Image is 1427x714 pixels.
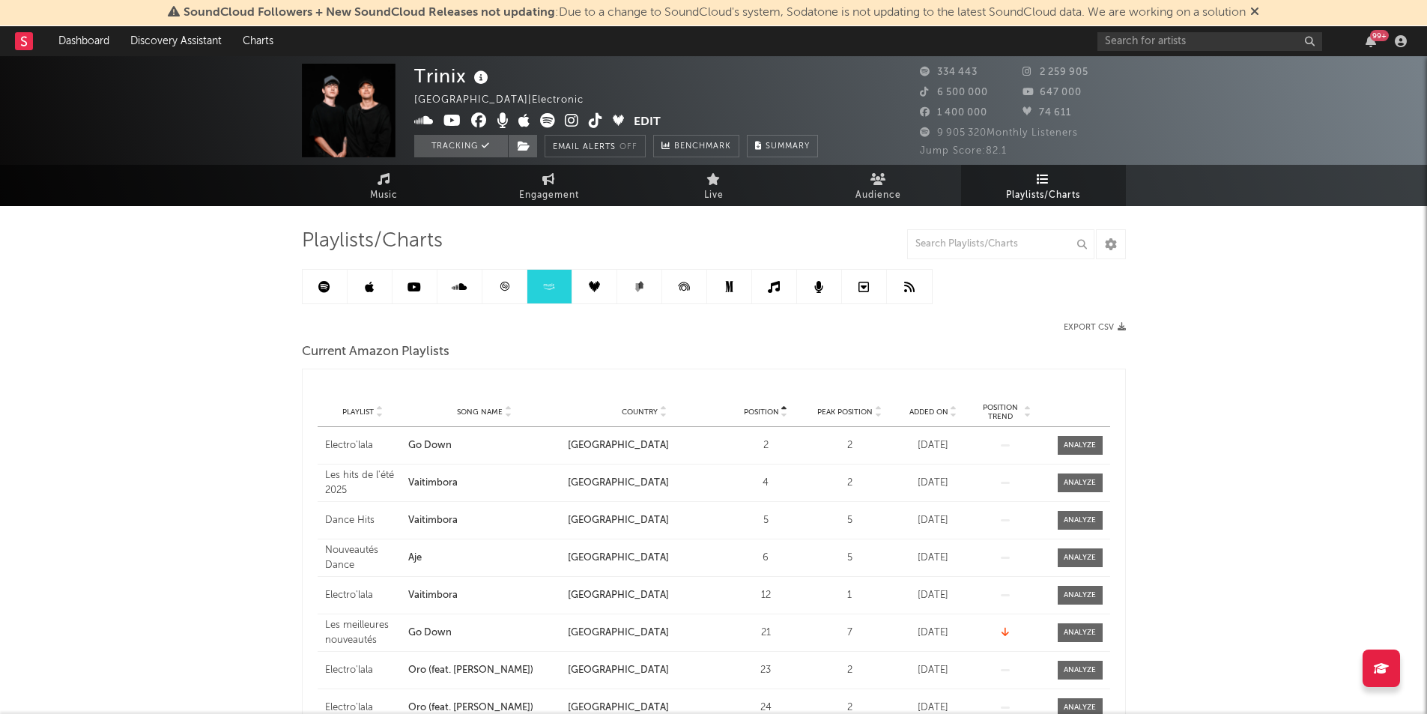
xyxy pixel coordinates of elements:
[728,438,805,453] div: 2
[408,626,560,641] a: Go Down
[920,108,987,118] span: 1 400 000
[408,551,560,566] a: Aje
[920,128,1078,138] span: 9 905 320 Monthly Listeners
[811,663,888,678] div: 2
[920,67,978,77] span: 334 443
[408,438,560,453] a: Go Down
[120,26,232,56] a: Discovery Assistant
[619,143,637,151] em: Off
[674,138,731,156] span: Benchmark
[302,343,449,361] span: Current Amazon Playlists
[920,146,1007,156] span: Jump Score: 82.1
[622,408,658,417] span: Country
[48,26,120,56] a: Dashboard
[979,403,1022,421] span: Position Trend
[1022,88,1082,97] span: 647 000
[1064,323,1126,332] button: Export CSV
[728,663,805,678] div: 23
[811,588,888,603] div: 1
[728,476,805,491] div: 4
[1022,67,1088,77] span: 2 259 905
[325,543,402,572] div: Nouveautés Dance
[1366,35,1376,47] button: 99+
[1370,30,1389,41] div: 99 +
[766,142,810,151] span: Summary
[184,7,1246,19] span: : Due to a change to SoundCloud's system, Sodatone is not updating to the latest SoundCloud data....
[920,88,988,97] span: 6 500 000
[895,663,972,678] div: [DATE]
[728,513,805,528] div: 5
[325,663,402,678] a: Electro'lala
[811,551,888,566] div: 5
[631,165,796,206] a: Live
[408,476,560,491] a: Vaitimbora
[408,588,560,603] a: Vaitimbora
[325,588,402,603] a: Electro'lala
[325,438,402,453] a: Electro'lala
[1022,108,1071,118] span: 74 611
[895,588,972,603] div: [DATE]
[1250,7,1259,19] span: Dismiss
[232,26,284,56] a: Charts
[414,135,508,157] button: Tracking
[855,187,901,205] span: Audience
[342,408,374,417] span: Playlist
[895,626,972,641] div: [DATE]
[302,232,443,250] span: Playlists/Charts
[895,551,972,566] div: [DATE]
[728,588,805,603] div: 12
[704,187,724,205] span: Live
[653,135,739,157] a: Benchmark
[895,513,972,528] div: [DATE]
[568,663,720,678] div: [GEOGRAPHIC_DATA]
[811,513,888,528] div: 5
[811,438,888,453] div: 2
[325,618,402,647] a: Les meilleures nouveautés
[568,513,720,528] div: [GEOGRAPHIC_DATA]
[568,476,720,491] div: [GEOGRAPHIC_DATA]
[568,588,720,603] div: [GEOGRAPHIC_DATA]
[519,187,579,205] span: Engagement
[325,468,402,497] a: Les hits de l'été 2025
[634,113,661,132] button: Edit
[1006,187,1080,205] span: Playlists/Charts
[568,551,720,566] div: [GEOGRAPHIC_DATA]
[728,551,805,566] div: 6
[909,408,948,417] span: Added On
[747,135,818,157] button: Summary
[184,7,555,19] span: SoundCloud Followers + New SoundCloud Releases not updating
[414,64,492,88] div: Trinix
[325,513,402,528] a: Dance Hits
[568,626,720,641] div: [GEOGRAPHIC_DATA]
[811,626,888,641] div: 7
[728,626,805,641] div: 21
[408,513,560,528] a: Vaitimbora
[302,165,467,206] a: Music
[895,438,972,453] div: [DATE]
[961,165,1126,206] a: Playlists/Charts
[907,229,1094,259] input: Search Playlists/Charts
[811,476,888,491] div: 2
[545,135,646,157] button: Email AlertsOff
[467,165,631,206] a: Engagement
[744,408,779,417] span: Position
[408,663,560,678] a: Oro (feat. [PERSON_NAME])
[568,438,720,453] div: [GEOGRAPHIC_DATA]
[414,91,601,109] div: [GEOGRAPHIC_DATA] | Electronic
[370,187,398,205] span: Music
[796,165,961,206] a: Audience
[1097,32,1322,51] input: Search for artists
